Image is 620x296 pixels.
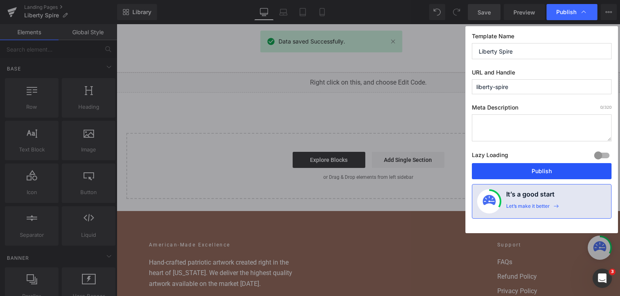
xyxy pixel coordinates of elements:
p: or Drag & Drop elements from left sidebar [23,150,481,156]
button: Publish [472,163,612,179]
a: Add Single Section [255,128,328,144]
h4: It’s a good start [506,189,555,203]
iframe: Intercom live chat [593,269,612,288]
h2: Support [381,217,471,225]
span: Publish [556,8,576,16]
a: Privacy Policy [381,262,471,272]
img: onboarding-status.svg [483,195,496,208]
a: Explore Blocks [176,128,249,144]
a: Refund Policy [381,248,471,257]
label: Template Name [472,33,612,43]
label: Lazy Loading [472,150,508,163]
label: URL and Handle [472,69,612,79]
p: Hand-crafted patriotic artwork created right in the heart of [US_STATE]. We deliver the highest q... [32,233,186,265]
a: FAQs [381,233,471,243]
span: /320 [600,105,612,110]
span: 3 [609,269,616,275]
label: Meta Description [472,104,612,114]
div: Let’s make it better [506,203,550,213]
span: 0 [600,105,603,110]
h2: American-Made Excellence [32,217,186,225]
